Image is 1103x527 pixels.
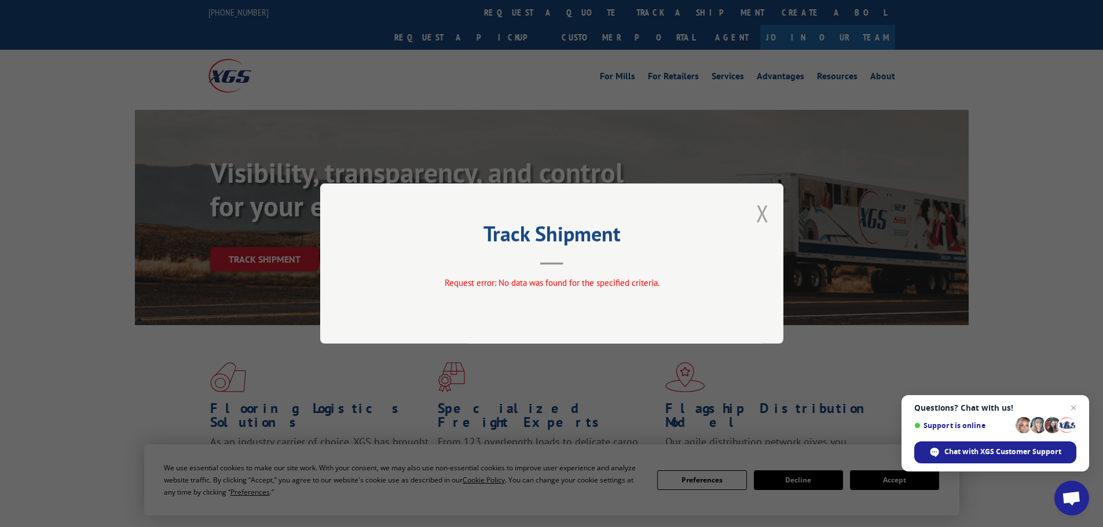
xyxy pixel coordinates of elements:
div: Chat with XGS Customer Support [914,441,1076,463]
span: Request error: No data was found for the specified criteria. [444,277,659,288]
button: Close modal [756,198,769,229]
span: Close chat [1067,401,1080,415]
span: Support is online [914,421,1012,430]
h2: Track Shipment [378,226,725,248]
span: Questions? Chat with us! [914,403,1076,412]
span: Chat with XGS Customer Support [944,447,1061,457]
div: Open chat [1054,481,1089,515]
